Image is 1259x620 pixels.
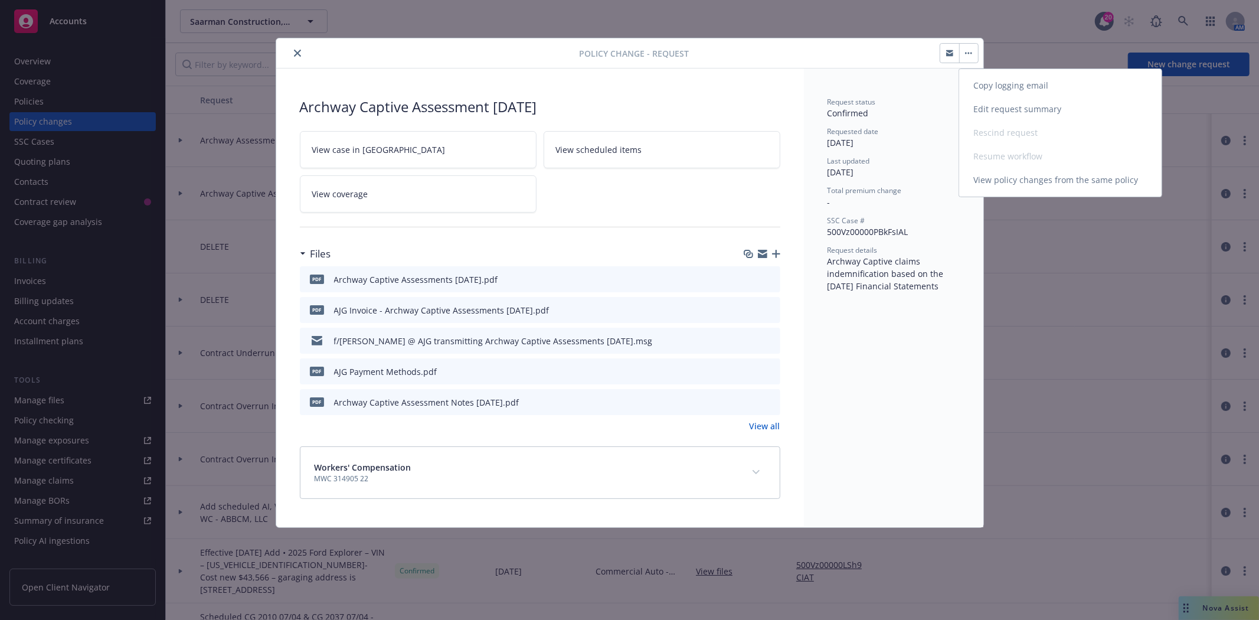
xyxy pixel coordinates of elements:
[310,305,324,314] span: pdf
[765,273,776,286] button: preview file
[300,131,537,168] a: View case in [GEOGRAPHIC_DATA]
[300,447,780,498] div: Workers' CompensationMWC 314905 22expand content
[315,474,411,484] span: MWC 314905 22
[765,304,776,316] button: preview file
[334,396,519,409] div: Archway Captive Assessment Notes [DATE].pdf
[750,420,780,432] a: View all
[828,197,830,208] span: -
[747,463,766,482] button: expand content
[544,131,780,168] a: View scheduled items
[765,396,776,409] button: preview file
[828,137,854,148] span: [DATE]
[746,366,756,378] button: download file
[310,246,331,262] h3: Files
[828,216,865,226] span: SSC Case #
[828,256,946,292] span: Archway Captive claims indemnification based on the [DATE] Financial Statements
[310,397,324,406] span: pdf
[828,245,878,255] span: Request details
[300,175,537,213] a: View coverage
[746,396,756,409] button: download file
[315,461,411,474] span: Workers' Compensation
[300,97,780,117] div: Archway Captive Assessment [DATE]
[290,46,305,60] button: close
[300,246,331,262] div: Files
[828,97,876,107] span: Request status
[828,156,870,166] span: Last updated
[334,335,653,347] div: f/[PERSON_NAME] @ AJG transmitting Archway Captive Assessments [DATE].msg
[765,366,776,378] button: preview file
[310,275,324,283] span: pdf
[312,188,368,200] span: View coverage
[828,226,908,237] span: 500Vz00000PBkFsIAL
[556,143,642,156] span: View scheduled items
[746,304,756,316] button: download file
[580,47,689,60] span: Policy change - Request
[828,167,854,178] span: [DATE]
[310,367,324,376] span: pdf
[828,126,879,136] span: Requested date
[334,273,498,286] div: Archway Captive Assessments [DATE].pdf
[334,366,437,378] div: AJG Payment Methods.pdf
[746,335,756,347] button: download file
[765,335,776,347] button: preview file
[828,185,902,195] span: Total premium change
[312,143,446,156] span: View case in [GEOGRAPHIC_DATA]
[746,273,756,286] button: download file
[334,304,550,316] div: AJG Invoice - Archway Captive Assessments [DATE].pdf
[828,107,869,119] span: Confirmed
